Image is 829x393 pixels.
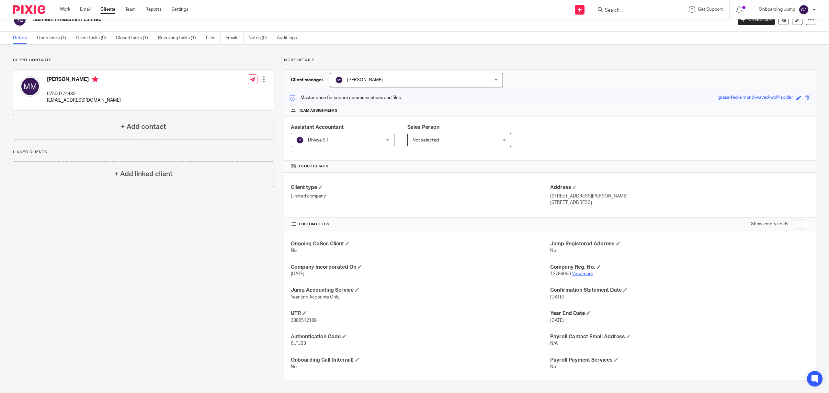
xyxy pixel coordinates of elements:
span: Sales Person [407,125,439,130]
span: Not selected [413,138,439,142]
span: Get Support [698,7,723,12]
img: svg%3E [20,76,40,97]
h4: Company Incorporated On [291,264,550,271]
div: grass-fed-almond-waved-wolf-spider [718,94,793,102]
h4: Year End Date [550,310,809,317]
a: Clients [100,6,115,13]
a: Emails [225,32,244,44]
span: 6LTJB3 [291,341,306,346]
img: svg%3E [13,13,27,27]
img: svg%3E [296,136,304,144]
p: [EMAIL_ADDRESS][DOMAIN_NAME] [47,97,121,104]
h4: Client type [291,184,550,191]
p: 07500774433 [47,91,121,97]
h4: Payroll Payment Services [550,357,809,364]
p: Client contacts [13,58,274,63]
span: No [291,365,297,369]
a: Create task [738,15,775,25]
a: Open tasks (1) [37,32,71,44]
h4: + Add linked client [114,169,173,179]
i: Primary [92,76,98,83]
a: Recurring tasks (1) [158,32,201,44]
p: More details [284,58,816,63]
span: 12786066 [550,272,571,276]
h4: Confirmation Statement Date [550,287,809,294]
p: Linked clients [13,150,274,155]
img: Pixie [13,5,45,14]
p: [STREET_ADDRESS] [550,199,809,206]
p: Limited company [291,193,550,199]
p: Master code for secure communications and files [289,95,401,101]
p: Onboarding Jump [759,6,795,13]
img: svg%3E [799,5,809,15]
span: N/A [550,341,558,346]
span: Dhivya S T [308,138,329,142]
span: 3886512188 [291,318,317,323]
a: Details [13,32,32,44]
label: Show empty fields [751,221,788,227]
a: Reports [145,6,162,13]
span: Year End Accounts Only [291,295,339,299]
input: Search [604,8,663,14]
h4: + Add contact [121,122,166,132]
h4: UTR [291,310,550,317]
h3: Client manager [291,77,324,83]
h4: [PERSON_NAME] [47,76,121,84]
span: [DATE] [550,295,564,299]
a: Client tasks (0) [76,32,111,44]
h4: Onboarding Call (Internal) [291,357,550,364]
h4: Jump Registered Address [550,241,809,247]
h4: Jump Accounting Service [291,287,550,294]
span: [DATE] [291,272,304,276]
span: No [291,248,297,253]
span: No [550,365,556,369]
a: Team [125,6,136,13]
span: Team assignments [299,108,337,113]
h2: Yasmeen Investment Limited [31,16,589,23]
span: [DATE] [550,318,564,323]
h4: Address [550,184,809,191]
a: Notes (0) [248,32,272,44]
span: [PERSON_NAME] [347,78,383,82]
img: svg%3E [335,76,343,84]
h4: Payroll Contact Email Address [550,333,809,340]
span: Assistant Accountant [291,125,344,130]
a: Work [60,6,70,13]
a: View more [572,272,593,276]
h4: Company Reg. No. [550,264,809,271]
h4: Ongoing CoSec Client [291,241,550,247]
a: Audit logs [277,32,302,44]
h4: Authentication Code [291,333,550,340]
a: Files [206,32,221,44]
a: Email [80,6,91,13]
a: Closed tasks (1) [116,32,153,44]
p: [STREET_ADDRESS][PERSON_NAME] [550,193,809,199]
span: Other details [299,164,328,169]
span: No [550,248,556,253]
a: Settings [171,6,188,13]
h4: CUSTOM FIELDS [291,222,550,227]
